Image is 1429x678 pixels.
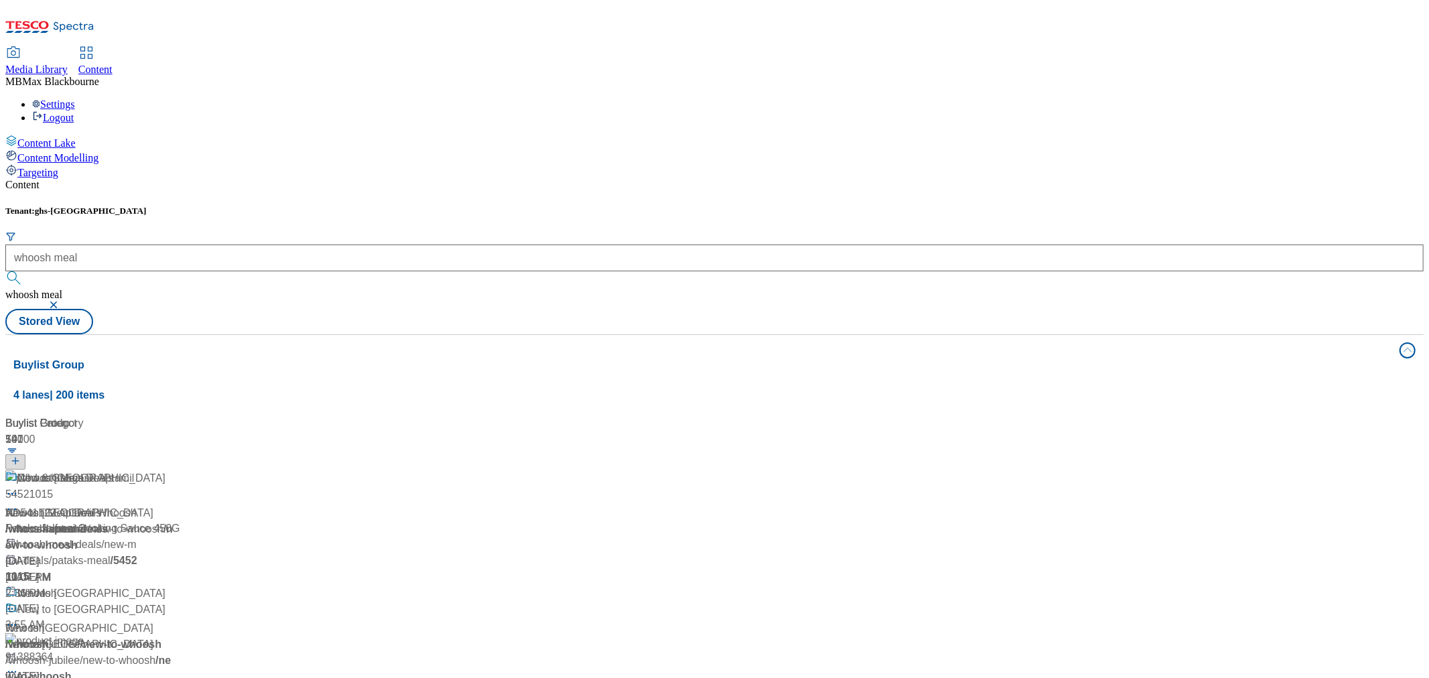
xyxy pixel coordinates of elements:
[35,206,147,216] span: ghs-[GEOGRAPHIC_DATA]
[5,415,466,431] div: Buylist Product
[5,505,153,521] div: New to [GEOGRAPHIC_DATA]
[5,415,181,431] div: Buylist Category
[5,64,68,75] span: Media Library
[5,655,80,666] span: / whoosh-jubilee
[22,76,99,87] span: Max Blackbourne
[13,357,1391,373] h4: Buylist Group
[17,152,98,163] span: Content Modelling
[5,335,1424,410] button: Buylist Group4 lanes| 200 items
[5,289,62,300] span: whoosh meal
[5,48,68,76] a: Media Library
[17,137,76,149] span: Content Lake
[5,431,181,448] div: 547
[5,149,1424,164] a: Content Modelling
[17,470,165,486] div: New to [GEOGRAPHIC_DATA]
[5,76,22,87] span: MB
[32,98,75,110] a: Settings
[5,231,16,242] svg: Search Filters
[5,206,1424,216] h5: Tenant:
[80,655,155,666] span: / new-to-whoosh
[5,601,466,617] div: [DATE]
[5,309,93,334] button: Stored View
[5,164,1424,179] a: Targeting
[5,523,173,551] span: / new-to-whoosh
[78,48,113,76] a: Content
[5,569,181,586] div: [DATE]
[5,135,1424,149] a: Content Lake
[5,636,153,653] div: New to [GEOGRAPHIC_DATA]
[5,245,1424,271] input: Search
[5,586,181,602] div: 2:36 PM
[5,523,88,535] span: / whoosh-summer
[5,431,466,448] div: 10000
[5,179,1424,191] div: Content
[88,523,163,535] span: / new-to-whoosh
[5,617,466,633] div: 3:55 AM
[32,112,74,123] a: Logout
[13,389,105,401] span: 4 lanes | 200 items
[17,167,58,178] span: Targeting
[78,64,113,75] span: Content
[17,602,165,618] div: New to [GEOGRAPHIC_DATA]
